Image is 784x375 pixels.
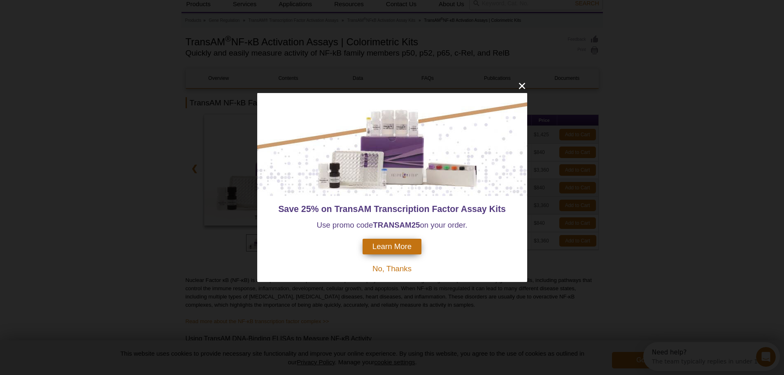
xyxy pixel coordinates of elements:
span: Use promo code on your order. [316,221,467,229]
div: Need help? [9,7,120,14]
span: Learn More [372,242,412,251]
strong: TRANSAM [373,221,411,229]
strong: 25 [412,221,420,229]
div: The team typically replies in under 1m [9,14,120,22]
button: close [517,81,527,91]
div: Open Intercom Messenger [3,3,144,26]
span: Save 25% on TransAM Transcription Factor Assay Kits [278,204,506,214]
span: No, Thanks [372,264,412,273]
